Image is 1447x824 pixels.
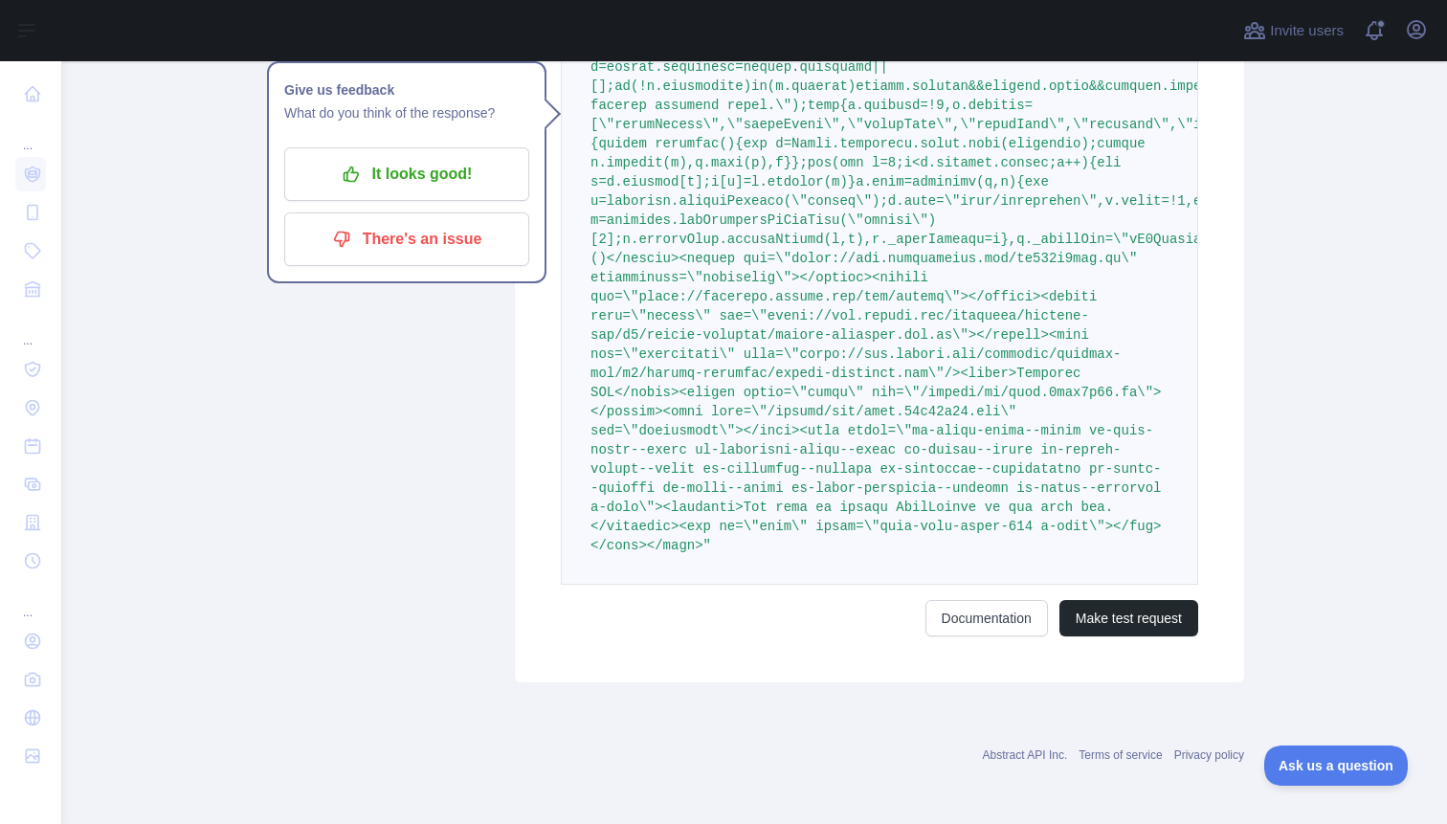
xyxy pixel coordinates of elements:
div: ... [15,310,46,348]
a: Terms of service [1079,748,1162,762]
button: Invite users [1239,15,1347,46]
span: Invite users [1270,20,1344,42]
div: ... [15,115,46,153]
p: What do you think of the response? [284,101,529,124]
a: Documentation [925,600,1048,636]
button: Make test request [1059,600,1198,636]
h1: Give us feedback [284,78,529,101]
a: Abstract API Inc. [983,748,1068,762]
div: ... [15,582,46,620]
iframe: Toggle Customer Support [1264,746,1409,786]
a: Privacy policy [1174,748,1244,762]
